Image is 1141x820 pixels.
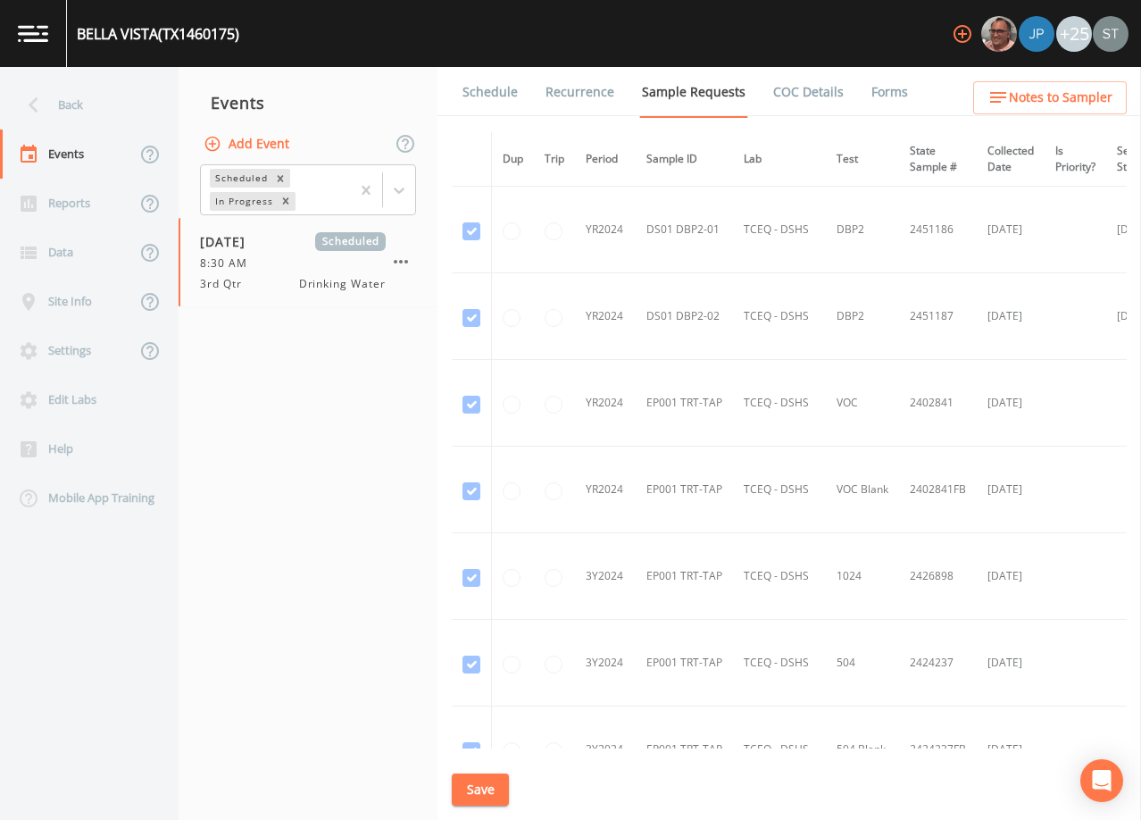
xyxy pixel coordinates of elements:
td: 2424237FB [899,707,977,793]
td: 2402841 [899,360,977,447]
div: Remove Scheduled [271,169,290,188]
td: EP001 TRT-TAP [636,707,733,793]
td: TCEQ - DSHS [733,447,826,533]
td: TCEQ - DSHS [733,273,826,360]
td: YR2024 [575,360,636,447]
a: [DATE]Scheduled8:30 AM3rd QtrDrinking Water [179,218,437,307]
td: 504 [826,620,899,707]
td: EP001 TRT-TAP [636,620,733,707]
th: Trip [534,132,575,187]
td: DS01 DBP2-01 [636,187,733,273]
td: 3Y2024 [575,707,636,793]
td: YR2024 [575,273,636,360]
td: TCEQ - DSHS [733,187,826,273]
span: Scheduled [315,232,386,251]
th: Collected Date [977,132,1045,187]
td: 2451186 [899,187,977,273]
td: [DATE] [977,273,1045,360]
span: 3rd Qtr [200,276,253,292]
th: Lab [733,132,826,187]
td: 1024 [826,533,899,620]
a: Recurrence [543,67,617,117]
td: EP001 TRT-TAP [636,447,733,533]
td: [DATE] [977,707,1045,793]
td: TCEQ - DSHS [733,620,826,707]
a: Sample Requests [639,67,748,118]
a: Schedule [460,67,521,117]
img: logo [18,25,48,42]
a: Forms [869,67,911,117]
td: 2451187 [899,273,977,360]
td: EP001 TRT-TAP [636,360,733,447]
td: [DATE] [977,360,1045,447]
button: Notes to Sampler [973,81,1127,114]
td: DBP2 [826,273,899,360]
td: EP001 TRT-TAP [636,533,733,620]
td: [DATE] [977,533,1045,620]
div: Open Intercom Messenger [1080,759,1123,802]
td: TCEQ - DSHS [733,533,826,620]
span: Drinking Water [299,276,386,292]
th: Sample ID [636,132,733,187]
th: Dup [492,132,535,187]
td: 3Y2024 [575,620,636,707]
td: VOC Blank [826,447,899,533]
td: 3Y2024 [575,533,636,620]
td: YR2024 [575,187,636,273]
div: BELLA VISTA (TX1460175) [77,23,239,45]
span: 8:30 AM [200,255,258,272]
div: In Progress [210,192,276,211]
div: Mike Franklin [980,16,1018,52]
div: Events [179,80,437,125]
td: 2424237 [899,620,977,707]
td: TCEQ - DSHS [733,360,826,447]
div: +25 [1056,16,1092,52]
img: cb9926319991c592eb2b4c75d39c237f [1093,16,1129,52]
td: DBP2 [826,187,899,273]
button: Save [452,774,509,807]
td: VOC [826,360,899,447]
td: TCEQ - DSHS [733,707,826,793]
th: Is Priority? [1045,132,1106,187]
td: [DATE] [977,187,1045,273]
th: Period [575,132,636,187]
div: Joshua gere Paul [1018,16,1055,52]
td: DS01 DBP2-02 [636,273,733,360]
span: [DATE] [200,232,258,251]
a: COC Details [770,67,846,117]
th: Test [826,132,899,187]
th: State Sample # [899,132,977,187]
td: 2402841FB [899,447,977,533]
img: e2d790fa78825a4bb76dcb6ab311d44c [981,16,1017,52]
span: Notes to Sampler [1009,87,1112,109]
td: 2426898 [899,533,977,620]
td: [DATE] [977,620,1045,707]
div: Scheduled [210,169,271,188]
button: Add Event [200,128,296,161]
div: Remove In Progress [276,192,296,211]
td: [DATE] [977,447,1045,533]
img: 41241ef155101aa6d92a04480b0d0000 [1019,16,1054,52]
td: YR2024 [575,447,636,533]
td: 504 Blank [826,707,899,793]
